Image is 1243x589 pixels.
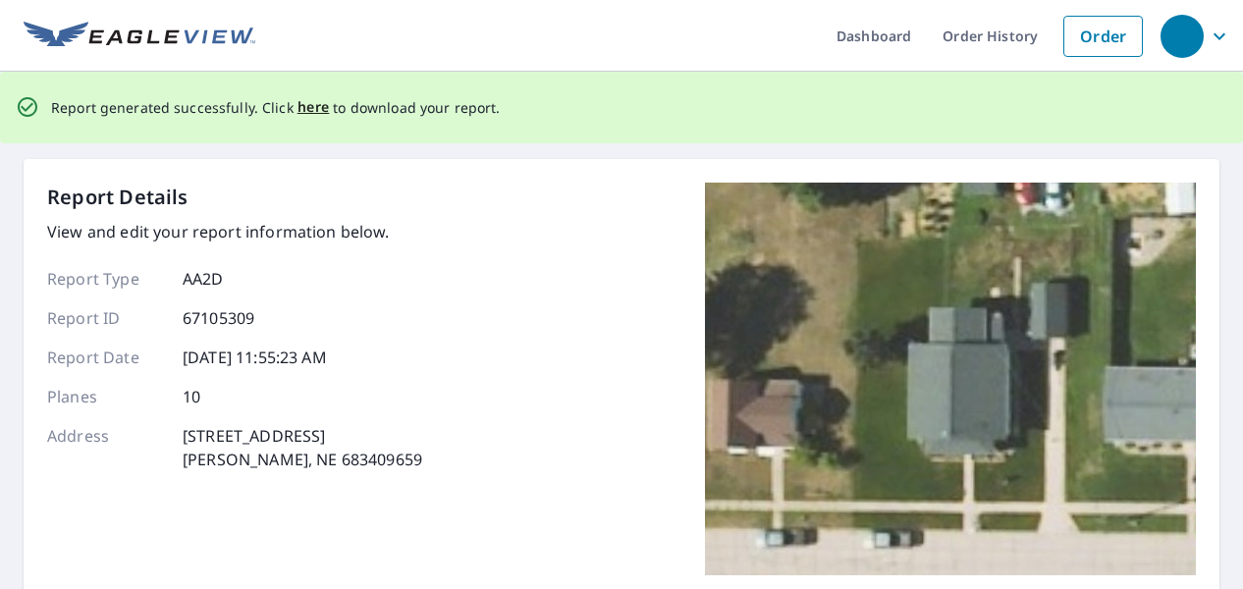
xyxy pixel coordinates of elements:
[47,220,422,243] p: View and edit your report information below.
[47,267,165,291] p: Report Type
[24,22,255,51] img: EV Logo
[183,346,327,369] p: [DATE] 11:55:23 AM
[1063,16,1143,57] a: Order
[47,306,165,330] p: Report ID
[183,424,422,471] p: [STREET_ADDRESS] [PERSON_NAME], NE 683409659
[47,424,165,471] p: Address
[47,346,165,369] p: Report Date
[297,95,330,120] button: here
[47,385,165,408] p: Planes
[705,183,1196,575] img: Top image
[183,267,224,291] p: AA2D
[51,95,501,120] p: Report generated successfully. Click to download your report.
[183,306,254,330] p: 67105309
[183,385,200,408] p: 10
[47,183,189,212] p: Report Details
